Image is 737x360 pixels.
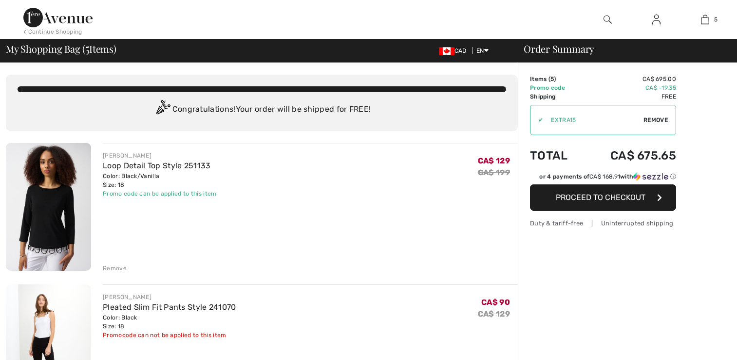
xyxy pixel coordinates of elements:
[512,44,731,54] div: Order Summary
[589,173,620,180] span: CA$ 168.91
[103,313,236,331] div: Color: Black Size: 18
[530,83,583,92] td: Promo code
[633,172,668,181] img: Sezzle
[530,219,676,228] div: Duty & tariff-free | Uninterrupted shipping
[701,14,709,25] img: My Bag
[85,41,89,54] span: 5
[530,139,583,172] td: Total
[652,14,661,25] img: My Info
[681,14,729,25] a: 5
[103,151,216,160] div: [PERSON_NAME]
[643,116,668,124] span: Remove
[18,100,506,120] div: Congratulations! Your order will be shipped for FREE!
[439,47,454,55] img: Canadian Dollar
[478,309,510,319] s: CA$ 129
[478,156,510,165] span: CA$ 129
[481,298,510,307] span: CA$ 90
[530,116,543,124] div: ✔
[103,161,210,170] a: Loop Detail Top Style 251133
[6,143,91,271] img: Loop Detail Top Style 251133
[543,105,643,135] input: Promo code
[103,189,216,198] div: Promo code can be applied to this item
[103,293,236,301] div: [PERSON_NAME]
[23,27,82,36] div: < Continue Shopping
[103,331,236,340] div: Promocode can not be applied to this item
[530,75,583,83] td: Items ( )
[539,172,676,181] div: or 4 payments of with
[583,92,676,101] td: Free
[6,44,116,54] span: My Shopping Bag ( Items)
[23,8,93,27] img: 1ère Avenue
[583,83,676,92] td: CA$ -19.35
[103,172,216,189] div: Color: Black/Vanilla Size: 18
[153,100,172,120] img: Congratulation2.svg
[714,15,718,24] span: 5
[604,14,612,25] img: search the website
[556,193,645,202] span: Proceed to Checkout
[583,75,676,83] td: CA$ 695.00
[530,92,583,101] td: Shipping
[530,184,676,211] button: Proceed to Checkout
[478,168,510,177] s: CA$ 199
[103,264,127,273] div: Remove
[644,14,668,26] a: Sign In
[103,302,236,312] a: Pleated Slim Fit Pants Style 241070
[550,76,554,82] span: 5
[530,172,676,184] div: or 4 payments ofCA$ 168.91withSezzle Click to learn more about Sezzle
[439,47,471,54] span: CAD
[476,47,489,54] span: EN
[583,139,676,172] td: CA$ 675.65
